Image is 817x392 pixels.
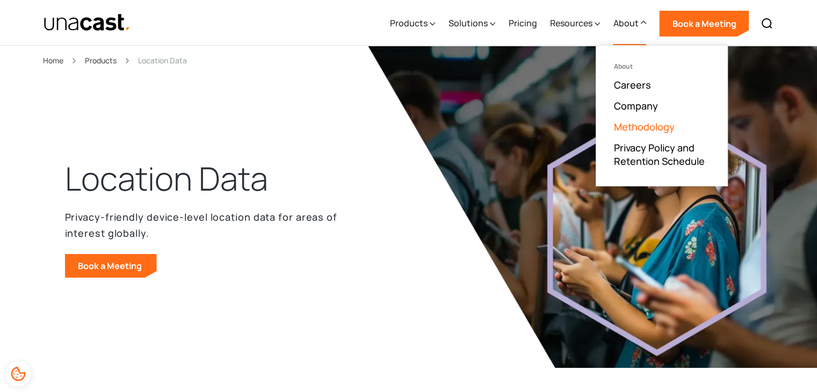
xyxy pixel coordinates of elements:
[613,120,674,133] a: Methodology
[65,157,268,200] h1: Location Data
[508,2,537,46] a: Pricing
[613,78,650,91] a: Careers
[448,17,487,30] div: Solutions
[659,11,749,37] a: Book a Meeting
[43,54,63,67] a: Home
[44,13,131,32] img: Unacast text logo
[761,17,773,30] img: Search icon
[138,54,187,67] div: Location Data
[448,2,495,46] div: Solutions
[613,2,646,46] div: About
[550,17,592,30] div: Resources
[613,17,638,30] div: About
[5,361,31,387] div: Cookie Preferences
[389,2,435,46] div: Products
[613,141,710,168] a: Privacy Policy and Retention Schedule
[65,209,344,241] p: Privacy-friendly device-level location data for areas of interest globally.
[389,17,427,30] div: Products
[65,254,157,278] a: Book a Meeting
[596,45,728,186] nav: About
[550,2,600,46] div: Resources
[85,54,117,67] a: Products
[613,99,657,112] a: Company
[613,63,710,70] div: About
[44,13,131,32] a: home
